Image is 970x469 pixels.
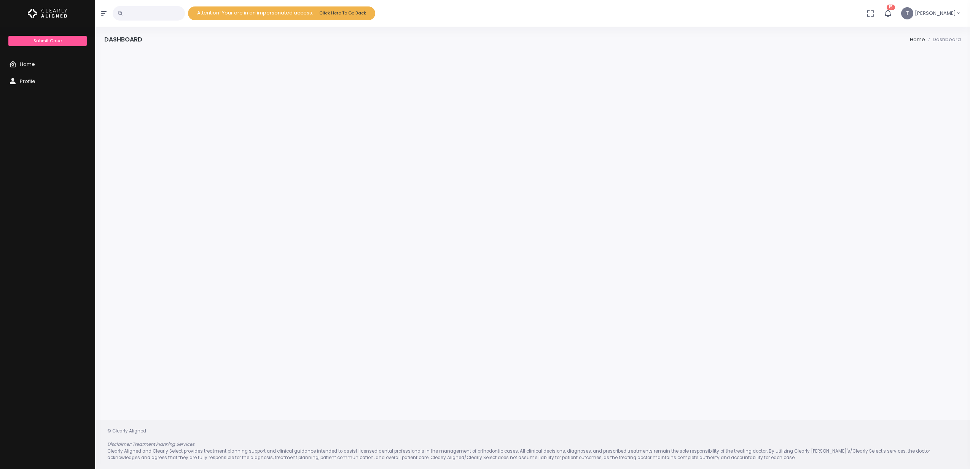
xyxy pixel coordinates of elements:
em: Disclaimer: Treatment Planning Services [107,441,194,447]
div: © Clearly Aligned Clearly Aligned and Clearly Select provides treatment planning support and clin... [100,428,965,461]
img: Logo Horizontal [28,5,67,21]
span: Home [20,61,35,68]
li: Dashboard [925,36,961,43]
div: Attention! Your are in an impersonated access. [188,6,375,20]
a: Submit Case [8,36,86,46]
span: Profile [20,78,35,85]
h4: Dashboard [104,36,142,43]
span: Submit Case [33,38,62,44]
span: 15 [887,5,895,10]
button: Click Here To Go Back [316,8,369,18]
li: Home [910,36,925,43]
span: T [901,7,913,19]
span: [PERSON_NAME] [915,10,956,17]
